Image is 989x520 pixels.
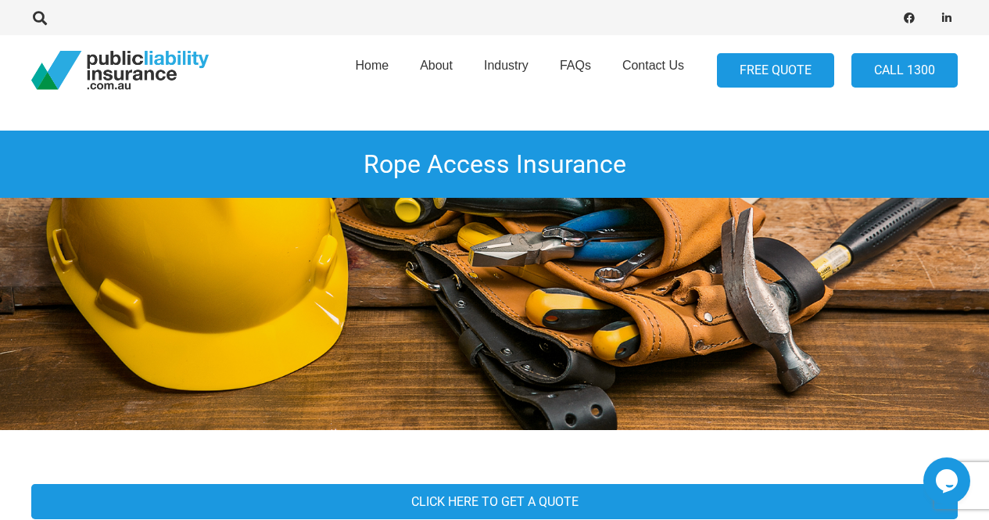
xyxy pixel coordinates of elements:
[923,457,973,504] iframe: chat widget
[24,11,56,25] a: Search
[355,59,389,72] span: Home
[717,53,834,88] a: FREE QUOTE
[339,30,404,110] a: Home
[936,7,958,29] a: LinkedIn
[484,59,529,72] span: Industry
[420,59,453,72] span: About
[544,30,607,110] a: FAQs
[404,30,468,110] a: About
[31,51,209,90] a: pli_logotransparent
[622,59,684,72] span: Contact Us
[560,59,591,72] span: FAQs
[851,53,958,88] a: Call 1300
[607,30,700,110] a: Contact Us
[31,484,958,519] a: Click here to get a quote
[898,7,920,29] a: Facebook
[468,30,544,110] a: Industry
